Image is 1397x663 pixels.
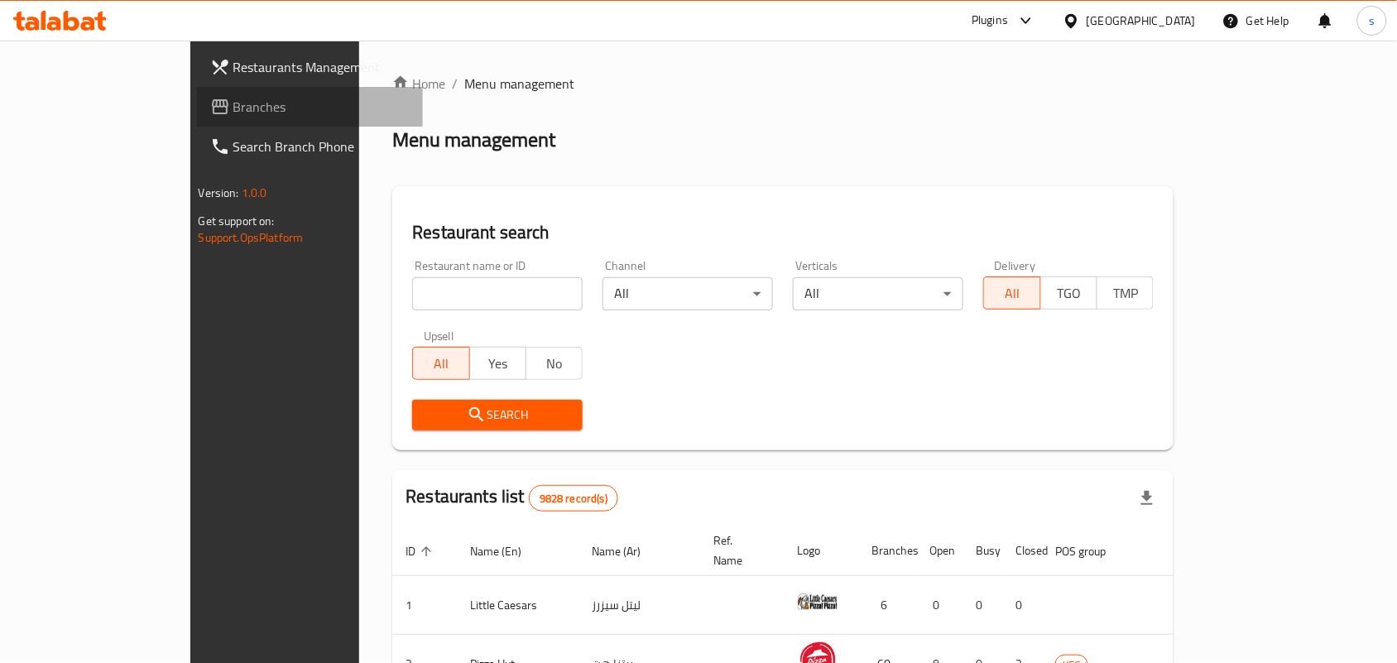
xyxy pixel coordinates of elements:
[406,484,618,512] h2: Restaurants list
[233,57,410,77] span: Restaurants Management
[1369,12,1375,30] span: s
[1055,541,1127,561] span: POS group
[477,352,520,376] span: Yes
[1048,281,1091,305] span: TGO
[233,97,410,117] span: Branches
[392,74,1174,94] nav: breadcrumb
[995,260,1036,271] label: Delivery
[578,576,700,635] td: ليتل سيزرز
[199,210,275,232] span: Get support on:
[1104,281,1147,305] span: TMP
[197,47,424,87] a: Restaurants Management
[991,281,1034,305] span: All
[412,347,469,380] button: All
[199,227,304,248] a: Support.OpsPlatform
[199,182,239,204] span: Version:
[526,347,583,380] button: No
[963,526,1002,576] th: Busy
[412,400,583,430] button: Search
[916,576,963,635] td: 0
[983,276,1040,310] button: All
[425,405,569,425] span: Search
[963,576,1002,635] td: 0
[242,182,267,204] span: 1.0.0
[1002,576,1042,635] td: 0
[412,277,583,310] input: Search for restaurant name or ID..
[602,277,773,310] div: All
[529,485,618,512] div: Total records count
[392,127,555,153] h2: Menu management
[793,277,963,310] div: All
[1127,478,1167,518] div: Export file
[858,526,916,576] th: Branches
[858,576,916,635] td: 6
[784,526,858,576] th: Logo
[533,352,576,376] span: No
[469,347,526,380] button: Yes
[1002,526,1042,576] th: Closed
[457,576,578,635] td: Little Caesars
[412,220,1154,245] h2: Restaurant search
[464,74,574,94] span: Menu management
[424,330,454,342] label: Upsell
[197,87,424,127] a: Branches
[197,127,424,166] a: Search Branch Phone
[392,576,457,635] td: 1
[420,352,463,376] span: All
[1087,12,1196,30] div: [GEOGRAPHIC_DATA]
[530,491,617,507] span: 9828 record(s)
[797,581,838,622] img: Little Caesars
[713,531,764,570] span: Ref. Name
[916,526,963,576] th: Open
[406,541,437,561] span: ID
[1040,276,1097,310] button: TGO
[233,137,410,156] span: Search Branch Phone
[452,74,458,94] li: /
[470,541,543,561] span: Name (En)
[972,11,1008,31] div: Plugins
[1097,276,1154,310] button: TMP
[592,541,662,561] span: Name (Ar)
